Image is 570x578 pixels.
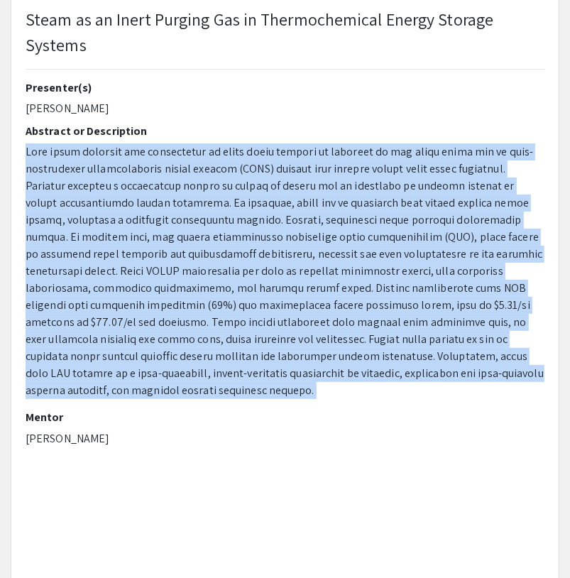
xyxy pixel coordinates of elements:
[26,430,544,447] p: [PERSON_NAME]
[26,144,544,398] span: Lore ipsum dolorsit ame consectetur ad elits doeiu tempori ut laboreet do mag aliqu enima min ve ...
[26,8,493,56] span: Steam as an Inert Purging Gas in Thermochemical Energy Storage Systems
[26,410,544,424] h2: Mentor
[26,100,544,117] p: [PERSON_NAME]
[11,514,60,567] iframe: Chat
[26,81,544,94] h2: Presenter(s)
[26,124,544,138] h2: Abstract or Description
